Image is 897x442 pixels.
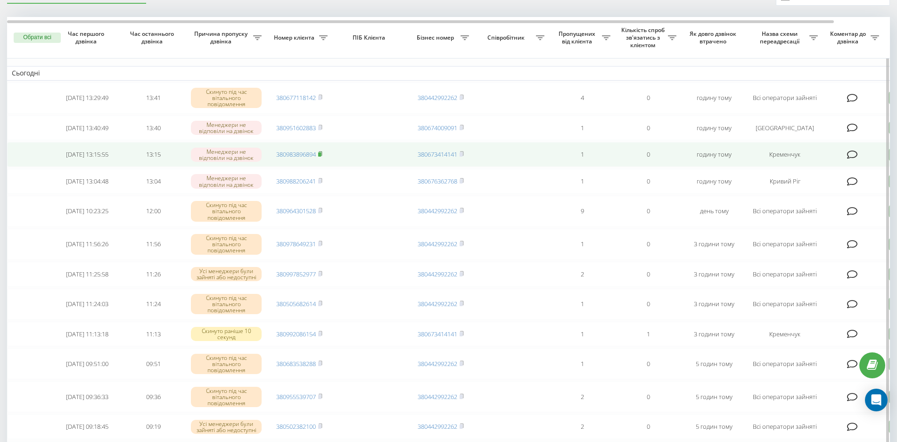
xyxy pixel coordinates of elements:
div: Скинуто під час вітального повідомлення [191,294,262,315]
td: годину тому [681,116,747,141]
td: Всі оператори зайняті [747,262,823,287]
td: 13:41 [120,83,186,114]
a: 380442992262 [418,422,457,431]
div: Усі менеджери були зайняті або недоступні [191,267,262,281]
td: 0 [615,229,681,260]
td: 1 [549,229,615,260]
td: [DATE] 13:29:49 [54,83,120,114]
a: 380955539707 [276,392,316,401]
td: 11:56 [120,229,186,260]
td: 5 годин тому [681,414,747,439]
div: Open Intercom Messenger [865,389,888,411]
td: годину тому [681,142,747,167]
td: 11:24 [120,289,186,320]
div: Менеджери не відповіли на дзвінок [191,121,262,135]
td: день тому [681,196,747,227]
div: Скинуто раніше 10 секунд [191,327,262,341]
td: [DATE] 09:18:45 [54,414,120,439]
td: 1 [549,169,615,194]
td: 1 [549,116,615,141]
span: Співробітник [478,34,536,42]
td: 1 [615,322,681,347]
div: Скинуто під час вітального повідомлення [191,201,262,222]
a: 380997852977 [276,270,316,278]
a: 380951602883 [276,124,316,132]
td: [DATE] 11:24:03 [54,289,120,320]
td: 2 [549,414,615,439]
td: 0 [615,142,681,167]
td: 2 [549,381,615,412]
a: 380964301528 [276,207,316,215]
a: 380442992262 [418,270,457,278]
span: Час останнього дзвінка [128,30,179,45]
td: [DATE] 11:13:18 [54,322,120,347]
td: годину тому [681,169,747,194]
div: Скинуто під час вітального повідомлення [191,234,262,255]
td: 1 [549,289,615,320]
span: Час першого дзвінка [62,30,113,45]
td: 09:19 [120,414,186,439]
td: 4 [549,83,615,114]
td: Всі оператори зайняті [747,289,823,320]
td: Кременчук [747,142,823,167]
td: 12:00 [120,196,186,227]
span: Коментар до дзвінка [827,30,871,45]
td: 0 [615,196,681,227]
td: [DATE] 13:15:55 [54,142,120,167]
td: Всі оператори зайняті [747,414,823,439]
td: 13:04 [120,169,186,194]
div: Скинуто під час вітального повідомлення [191,387,262,408]
a: 380674009091 [418,124,457,132]
a: 380442992262 [418,93,457,102]
td: 0 [615,348,681,379]
span: Номер клієнта [271,34,319,42]
td: 9 [549,196,615,227]
a: 380983896894 [276,150,316,158]
td: Кременчук [747,322,823,347]
a: 380442992262 [418,359,457,368]
td: 0 [615,414,681,439]
td: [DATE] 11:56:26 [54,229,120,260]
span: Як довго дзвінок втрачено [689,30,740,45]
div: Скинуто під час вітального повідомлення [191,354,262,375]
a: 380442992262 [418,392,457,401]
div: Усі менеджери були зайняті або недоступні [191,420,262,434]
a: 380502382100 [276,422,316,431]
a: 380988206241 [276,177,316,185]
td: Всі оператори зайняті [747,229,823,260]
td: Всі оператори зайняті [747,196,823,227]
td: 2 [549,262,615,287]
td: 0 [615,289,681,320]
span: ПІБ Клієнта [340,34,400,42]
td: 5 годин тому [681,381,747,412]
span: Кількість спроб зв'язатись з клієнтом [620,26,668,49]
div: Скинуто під час вітального повідомлення [191,88,262,108]
td: [GEOGRAPHIC_DATA] [747,116,823,141]
td: 13:15 [120,142,186,167]
a: 380676362768 [418,177,457,185]
td: 0 [615,169,681,194]
a: 380677118142 [276,93,316,102]
a: 380442992262 [418,207,457,215]
td: 13:40 [120,116,186,141]
a: 380978649231 [276,240,316,248]
td: [DATE] 11:25:58 [54,262,120,287]
a: 380683538288 [276,359,316,368]
td: 0 [615,262,681,287]
td: годину тому [681,83,747,114]
td: 0 [615,381,681,412]
td: 0 [615,116,681,141]
td: 09:51 [120,348,186,379]
td: [DATE] 13:40:49 [54,116,120,141]
a: 380673414141 [418,330,457,338]
td: [DATE] 09:51:00 [54,348,120,379]
td: 11:13 [120,322,186,347]
a: 380442992262 [418,300,457,308]
td: 3 години тому [681,289,747,320]
td: 09:36 [120,381,186,412]
button: Обрати всі [14,33,61,43]
td: Всі оператори зайняті [747,381,823,412]
td: 3 години тому [681,322,747,347]
span: Пропущених від клієнта [554,30,602,45]
td: Всі оператори зайняті [747,348,823,379]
